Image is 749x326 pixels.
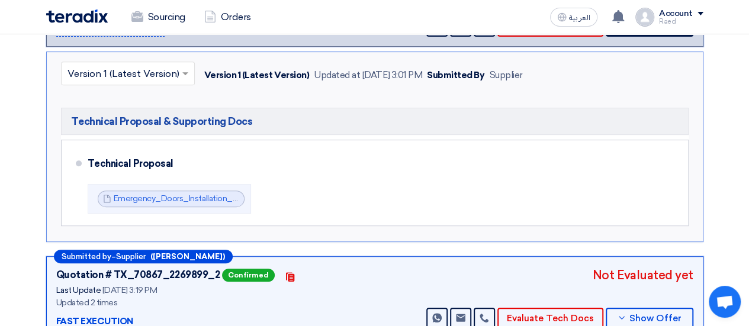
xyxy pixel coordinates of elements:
div: Quotation # TX_70867_2269899_2 [56,268,220,282]
span: Last Update [56,285,101,295]
span: Supplier [116,253,146,260]
div: Version 1 (Latest Version) [204,69,310,82]
span: [DATE] 3:19 PM [102,285,157,295]
span: Show Offer [629,314,682,323]
div: Raed [659,18,703,25]
div: Not Evaluated yet [593,266,693,284]
a: Sourcing [122,4,195,30]
div: Open chat [709,286,741,318]
img: profile_test.png [635,8,654,27]
div: – [54,250,233,263]
div: Submitted By [427,69,484,82]
a: Orders [195,4,261,30]
b: ([PERSON_NAME]) [150,253,225,260]
a: Emergency_Doors_Installation_BOW__1754395176541.pdf [114,193,337,204]
div: Updated at [DATE] 3:01 PM [314,69,422,82]
span: العربية [569,14,590,22]
span: Submitted by [62,253,111,260]
span: Confirmed [222,269,275,282]
span: Technical Proposal & Supporting Docs [71,114,253,128]
button: العربية [550,8,597,27]
div: Updated 2 times [56,296,352,309]
img: Teradix logo [46,9,108,23]
div: Supplier [489,69,522,82]
div: Technical Proposal [88,150,669,178]
div: Account [659,9,693,19]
